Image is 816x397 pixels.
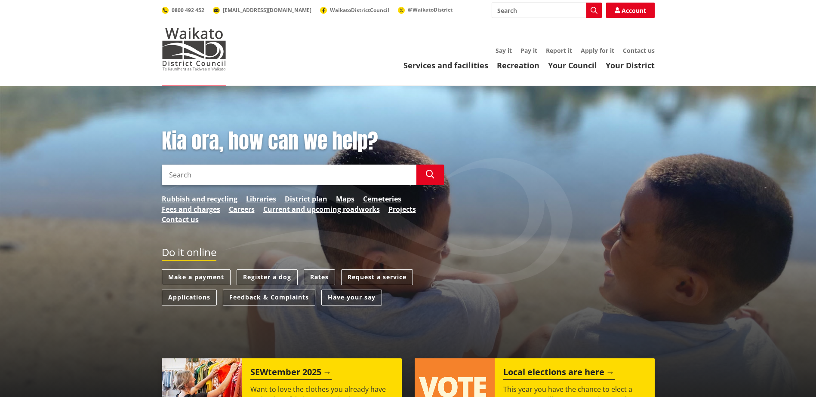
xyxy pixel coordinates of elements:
[223,290,315,305] a: Feedback & Complaints
[520,46,537,55] a: Pay it
[330,6,389,14] span: WaikatoDistrictCouncil
[213,6,311,14] a: [EMAIL_ADDRESS][DOMAIN_NAME]
[229,204,255,214] a: Careers
[162,246,216,261] h2: Do it online
[388,204,416,214] a: Projects
[398,6,453,13] a: @WaikatoDistrict
[285,194,327,204] a: District plan
[320,6,389,14] a: WaikatoDistrictCouncil
[162,194,237,204] a: Rubbish and recycling
[304,269,335,285] a: Rates
[623,46,655,55] a: Contact us
[237,269,298,285] a: Register a dog
[223,6,311,14] span: [EMAIL_ADDRESS][DOMAIN_NAME]
[172,6,204,14] span: 0800 492 452
[363,194,401,204] a: Cemeteries
[581,46,614,55] a: Apply for it
[250,367,332,380] h2: SEWtember 2025
[321,290,382,305] a: Have your say
[162,27,226,70] img: Waikato District Council - Te Kaunihera aa Takiwaa o Waikato
[496,46,512,55] a: Say it
[162,290,217,305] a: Applications
[341,269,413,285] a: Request a service
[162,214,199,225] a: Contact us
[162,129,444,154] h1: Kia ora, how can we help?
[162,204,220,214] a: Fees and charges
[263,204,380,214] a: Current and upcoming roadworks
[503,367,615,380] h2: Local elections are here
[497,60,539,70] a: Recreation
[162,269,231,285] a: Make a payment
[403,60,488,70] a: Services and facilities
[246,194,276,204] a: Libraries
[492,3,602,18] input: Search input
[162,165,416,185] input: Search input
[546,46,572,55] a: Report it
[606,60,655,70] a: Your District
[162,6,204,14] a: 0800 492 452
[548,60,597,70] a: Your Council
[408,6,453,13] span: @WaikatoDistrict
[336,194,354,204] a: Maps
[606,3,655,18] a: Account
